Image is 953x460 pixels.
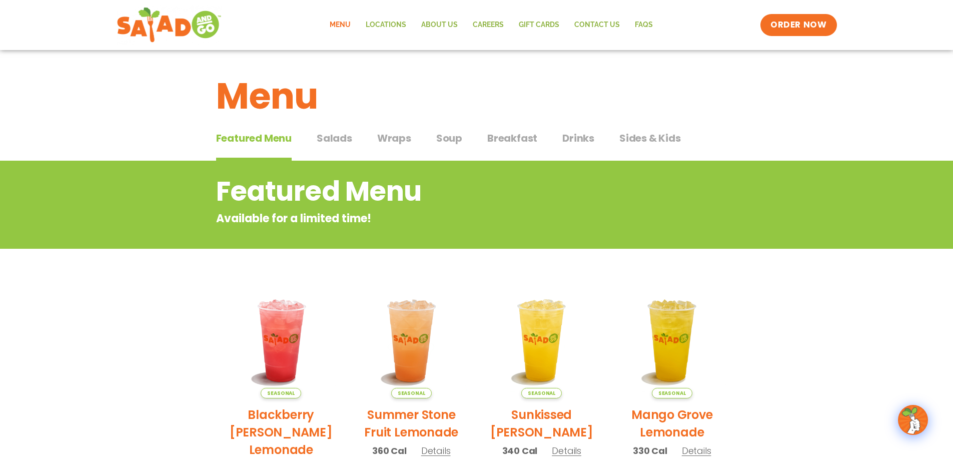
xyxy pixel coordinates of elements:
nav: Menu [322,14,660,37]
span: 330 Cal [633,444,667,457]
a: FAQs [627,14,660,37]
img: new-SAG-logo-768×292 [117,5,222,45]
span: Breakfast [487,131,537,146]
span: Drinks [562,131,594,146]
img: Product photo for Blackberry Bramble Lemonade [224,283,339,398]
a: Menu [322,14,358,37]
a: GIFT CARDS [511,14,567,37]
img: Product photo for Mango Grove Lemonade [614,283,730,398]
img: Product photo for Summer Stone Fruit Lemonade [354,283,469,398]
div: Tabbed content [216,127,737,161]
a: Careers [465,14,511,37]
h2: Summer Stone Fruit Lemonade [354,406,469,441]
h2: Blackberry [PERSON_NAME] Lemonade [224,406,339,458]
h2: Sunkissed [PERSON_NAME] [484,406,600,441]
span: Details [552,444,581,457]
span: Salads [317,131,352,146]
span: Sides & Kids [619,131,681,146]
h2: Featured Menu [216,171,657,212]
span: Seasonal [391,388,432,398]
span: Seasonal [652,388,692,398]
a: ORDER NOW [760,14,836,36]
img: Product photo for Sunkissed Yuzu Lemonade [484,283,600,398]
span: Soup [436,131,462,146]
span: Featured Menu [216,131,292,146]
span: ORDER NOW [770,19,826,31]
span: Wraps [377,131,411,146]
span: 360 Cal [372,444,407,457]
span: Seasonal [261,388,301,398]
a: About Us [414,14,465,37]
span: Seasonal [521,388,562,398]
p: Available for a limited time! [216,210,657,227]
img: wpChatIcon [899,406,927,434]
span: Details [421,444,451,457]
a: Locations [358,14,414,37]
span: Details [682,444,711,457]
span: 340 Cal [502,444,538,457]
h1: Menu [216,69,737,123]
a: Contact Us [567,14,627,37]
h2: Mango Grove Lemonade [614,406,730,441]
